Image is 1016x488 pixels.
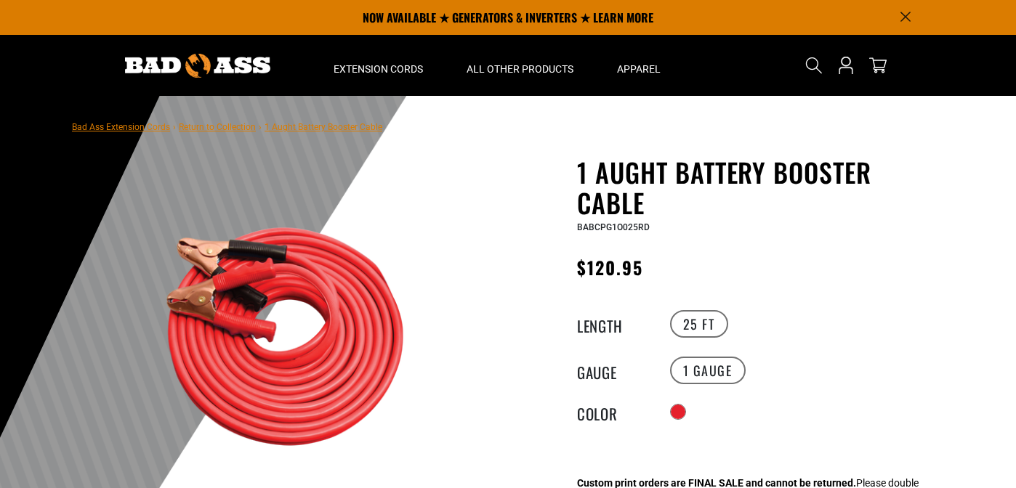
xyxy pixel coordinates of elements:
[125,54,270,78] img: Bad Ass Extension Cords
[577,402,650,421] legend: Color
[334,62,423,76] span: Extension Cords
[259,122,262,132] span: ›
[577,361,650,380] legend: Gauge
[179,122,256,132] a: Return to Collection
[312,35,445,96] summary: Extension Cords
[72,122,170,132] a: Bad Ass Extension Cords
[467,62,573,76] span: All Other Products
[802,54,826,77] summary: Search
[577,254,644,280] span: $120.95
[577,314,650,333] legend: Length
[265,122,382,132] span: 1 Aught Battery Booster Cable
[670,357,746,384] label: 1 Gauge
[72,118,382,135] nav: breadcrumbs
[617,62,661,76] span: Apparel
[445,35,595,96] summary: All Other Products
[577,157,933,218] h1: 1 Aught Battery Booster Cable
[173,122,176,132] span: ›
[577,222,650,232] span: BABCPG1O025RD
[670,310,728,338] label: 25 FT
[595,35,682,96] summary: Apparel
